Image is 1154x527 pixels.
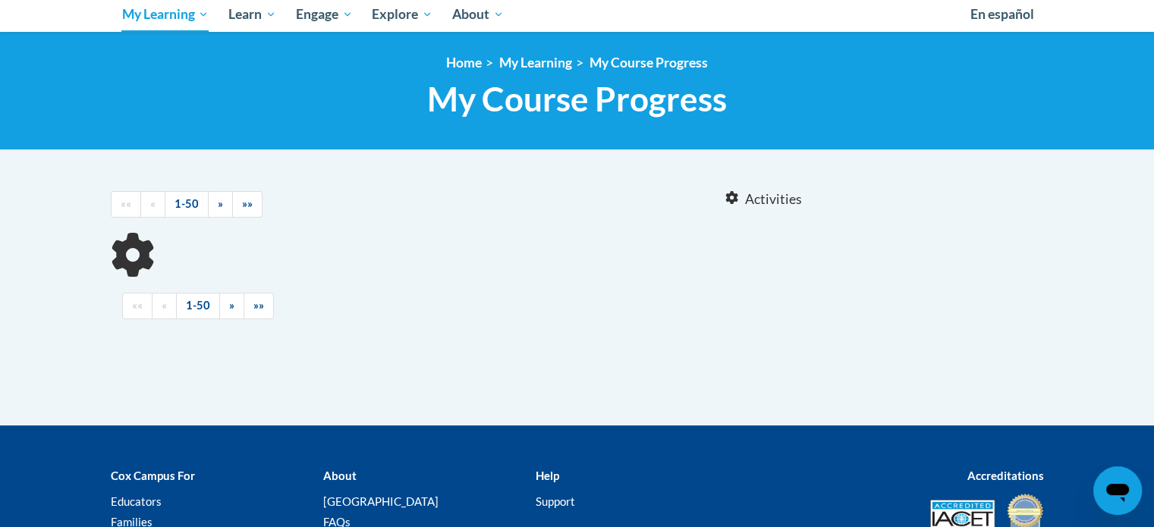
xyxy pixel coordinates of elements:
span: Engage [296,5,353,24]
span: My Course Progress [427,79,727,119]
a: End [244,293,274,319]
b: Cox Campus For [111,469,195,482]
span: » [218,197,223,210]
a: Begining [111,191,141,218]
a: Previous [152,293,177,319]
a: [GEOGRAPHIC_DATA] [322,494,438,508]
span: »» [253,299,264,312]
a: 1-50 [176,293,220,319]
span: About [452,5,504,24]
span: En español [970,6,1034,22]
a: 1-50 [165,191,209,218]
a: Begining [122,293,153,319]
a: Home [446,55,482,71]
a: Previous [140,191,165,218]
a: Next [208,191,233,218]
span: Learn [228,5,276,24]
span: « [162,299,167,312]
span: »» [242,197,253,210]
span: Explore [372,5,432,24]
a: Next [219,293,244,319]
b: Help [535,469,558,482]
iframe: Button to launch messaging window [1093,466,1142,515]
a: End [232,191,263,218]
a: Support [535,494,574,508]
a: My Course Progress [590,55,708,71]
a: Educators [111,494,162,508]
span: «« [132,299,143,312]
span: « [150,197,156,210]
a: My Learning [499,55,572,71]
span: Activities [745,191,802,208]
b: Accreditations [967,469,1044,482]
span: «« [121,197,131,210]
span: My Learning [121,5,209,24]
b: About [322,469,356,482]
span: » [229,299,234,312]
